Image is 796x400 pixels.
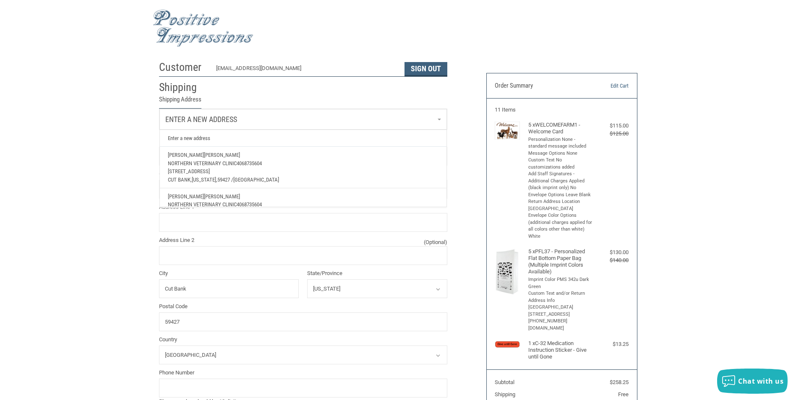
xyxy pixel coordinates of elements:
span: Free [618,391,629,397]
label: Country [159,335,447,344]
span: [PERSON_NAME] [168,193,204,200]
label: City [159,269,299,278]
span: 4068735604 [237,201,262,208]
h3: 11 Items [495,106,629,113]
span: [PERSON_NAME] [204,152,240,158]
h2: Shipping [159,81,208,94]
span: Enter a new address [165,115,237,124]
button: Sign Out [405,62,447,76]
span: Subtotal [495,379,514,385]
div: [EMAIL_ADDRESS][DOMAIN_NAME] [216,64,396,76]
span: [PERSON_NAME] [204,193,240,200]
span: 59427 / [217,177,233,183]
li: Custom Text No customizations added [528,157,593,171]
h4: 5 x WELCOMEFARM1 - Welcome Card [528,122,593,135]
span: Shipping [495,391,515,397]
a: [PERSON_NAME][PERSON_NAME]Northern Veterinary Clinic4068735604[STREET_ADDRESS]Cut Bank,[US_STATE]... [164,147,442,188]
label: State/Province [307,269,447,278]
li: Custom Text and/or Return Address Info [GEOGRAPHIC_DATA][STREET_ADDRESS] [PHONE_NUMBER] [DOMAIN_N... [528,290,593,332]
span: [US_STATE], [192,177,217,183]
div: $130.00 [595,248,629,257]
label: Postal Code [159,302,447,311]
li: Imprint Color PMS 342u Dark Green [528,276,593,290]
li: Add Staff Signatures - Additional Charges Applied (black imprint only) No [528,171,593,192]
img: Positive Impressions [153,10,253,47]
li: Personalization None - standard message included [528,136,593,150]
a: Enter a new address [164,130,442,146]
span: 4068735604 [237,160,262,166]
span: [PERSON_NAME] [168,152,204,158]
span: [STREET_ADDRESS] [168,168,210,174]
h3: Order Summary [495,82,586,90]
a: Edit Cart [586,82,629,90]
a: [PERSON_NAME][PERSON_NAME]Northern Veterinary Clinic4068735604[STREET_ADDRESS] Box 118Cut Bank,[U... [164,188,442,229]
div: $13.25 [595,340,629,348]
h4: 5 x PFL37 - Personalized Flat Bottom Paper Bag (Multiple Imprint Colors Available) [528,248,593,275]
a: Enter or select a different address [159,109,447,130]
span: $258.25 [610,379,629,385]
label: Phone Number [159,369,447,377]
legend: Shipping Address [159,95,201,109]
span: [GEOGRAPHIC_DATA] [233,177,279,183]
span: Northern Veterinary Clinic [168,201,237,208]
label: Address Line 2 [159,236,447,244]
label: First Name [159,137,299,145]
small: (Optional) [424,238,447,247]
span: Cut Bank, [168,177,192,183]
label: Address Line 1 [159,203,447,211]
span: Chat with us [738,377,783,386]
button: Chat with us [717,369,788,394]
div: $140.00 [595,256,629,265]
li: Return Address Location [GEOGRAPHIC_DATA] [528,198,593,212]
h4: 1 x C-32 Medication Instruction Sticker - Give until Gone [528,340,593,361]
label: Company Name [159,170,447,178]
li: Envelope Color Options (additional charges applied for all colors other than white) White [528,212,593,240]
h2: Customer [159,60,208,74]
li: Message Options None [528,150,593,157]
span: Northern Veterinary Clinic [168,160,237,166]
li: Envelope Options Leave Blank [528,192,593,199]
div: $115.00 [595,122,629,130]
div: $125.00 [595,130,629,138]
